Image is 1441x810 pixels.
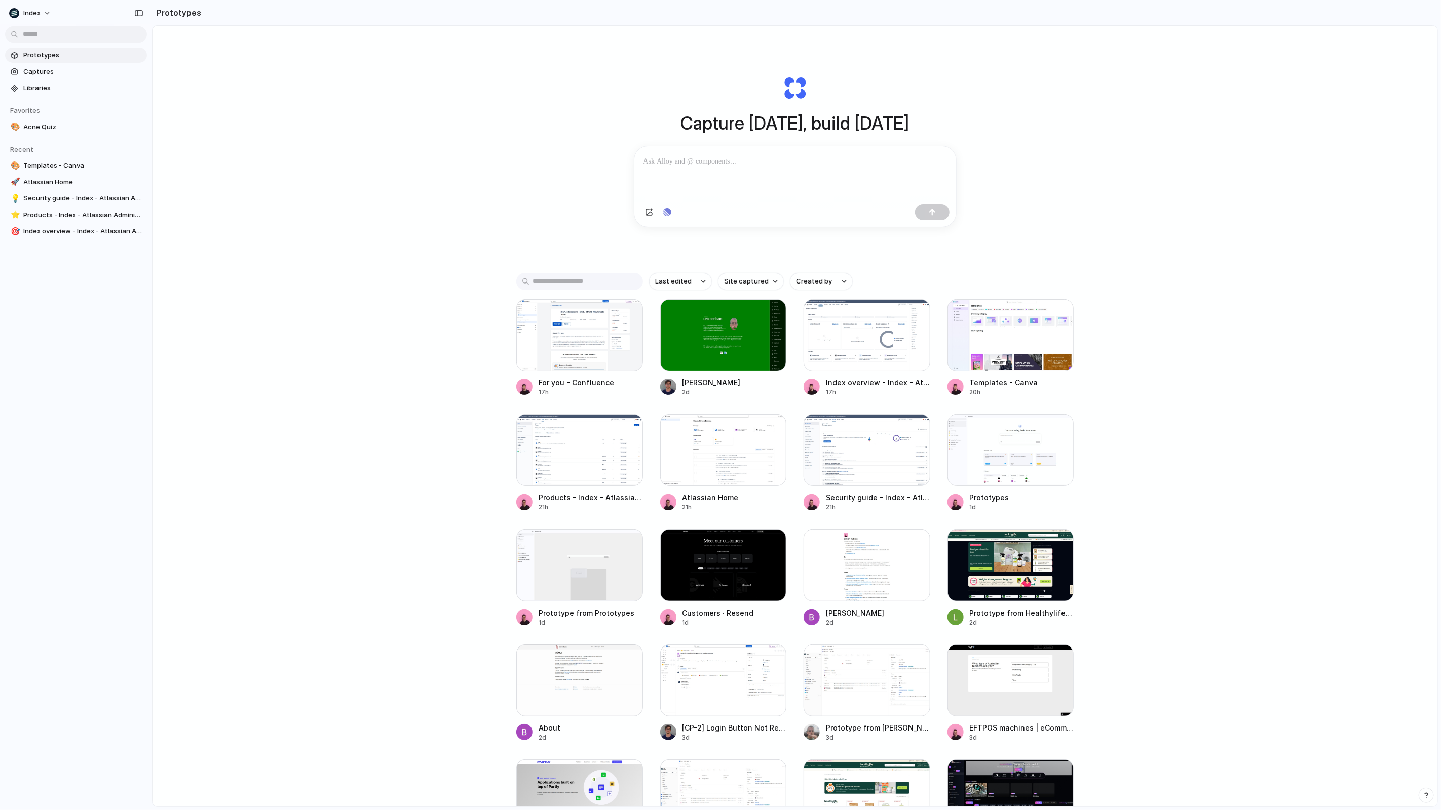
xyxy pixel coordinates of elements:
[5,64,147,79] a: Captures
[23,50,143,60] span: Prototypes
[682,492,739,503] div: Atlassian Home
[796,276,832,287] span: Created by
[682,618,754,627] div: 1d
[10,145,33,153] span: Recent
[655,276,692,287] span: Last edited
[516,299,643,397] a: For you - ConfluenceFor you - Confluence17h
[516,529,643,627] a: Prototype from PrototypesPrototype from Prototypes1d
[660,299,787,397] a: Leo Denham[PERSON_NAME]2d
[947,529,1074,627] a: Prototype from Healthylife & Healthylife Pharmacy (Formerly Superpharmacy)Prototype from Healthyl...
[23,226,143,236] span: Index overview - Index - Atlassian Administration
[539,377,614,388] div: For you - Confluence
[5,175,147,190] a: 🚀Atlassian Home
[23,122,143,132] span: Acne Quiz
[23,193,143,204] span: Security guide - Index - Atlassian Administration
[11,226,18,237] div: 🎯
[826,618,884,627] div: 2d
[23,8,41,18] span: Index
[23,210,143,220] span: Products - Index - Atlassian Administration
[9,122,19,132] button: 🎨
[970,733,1074,742] div: 3d
[660,529,787,627] a: Customers · ResendCustomers · Resend1d
[826,388,930,397] div: 17h
[5,191,147,206] a: 💡Security guide - Index - Atlassian Administration
[9,226,19,236] button: 🎯
[5,119,147,135] a: 🎨Acne Quiz
[970,607,1074,618] div: Prototype from Healthylife & Healthylife Pharmacy (Formerly Superpharmacy)
[539,722,560,733] div: About
[539,618,634,627] div: 1d
[9,160,19,171] button: 🎨
[23,67,143,77] span: Captures
[970,722,1074,733] div: EFTPOS machines | eCommerce | free quote | Tyro
[804,299,930,397] a: Index overview - Index - Atlassian AdministrationIndex overview - Index - Atlassian Administratio...
[970,492,1009,503] div: Prototypes
[970,503,1009,512] div: 1d
[539,492,643,503] div: Products - Index - Atlassian Administration
[947,414,1074,512] a: PrototypesPrototypes1d
[724,276,769,287] span: Site captured
[5,208,147,223] a: ⭐Products - Index - Atlassian Administration
[5,80,147,96] a: Libraries
[970,618,1074,627] div: 2d
[826,377,930,388] div: Index overview - Index - Atlassian Administration
[790,273,853,290] button: Created by
[681,110,909,137] h1: Capture [DATE], build [DATE]
[11,193,18,205] div: 💡
[5,5,56,21] button: Index
[23,160,143,171] span: Templates - Canva
[826,503,930,512] div: 21h
[9,210,19,220] button: ⭐
[10,106,40,114] span: Favorites
[682,607,754,618] div: Customers · Resend
[539,607,634,618] div: Prototype from Prototypes
[23,83,143,93] span: Libraries
[539,388,614,397] div: 17h
[516,644,643,742] a: AboutAbout2d
[804,529,930,627] a: Simon Kubica[PERSON_NAME]2d
[5,224,147,239] a: 🎯Index overview - Index - Atlassian Administration
[649,273,712,290] button: Last edited
[970,388,1038,397] div: 20h
[660,414,787,512] a: Atlassian HomeAtlassian Home21h
[539,733,560,742] div: 2d
[9,193,19,204] button: 💡
[718,273,784,290] button: Site captured
[804,414,930,512] a: Security guide - Index - Atlassian AdministrationSecurity guide - Index - Atlassian Administratio...
[11,160,18,172] div: 🎨
[11,176,18,188] div: 🚀
[152,7,201,19] h2: Prototypes
[682,377,741,388] div: [PERSON_NAME]
[539,503,643,512] div: 21h
[11,121,18,133] div: 🎨
[947,644,1074,742] a: EFTPOS machines | eCommerce | free quote | TyroEFTPOS machines | eCommerce | free quote | Tyro3d
[9,177,19,187] button: 🚀
[826,492,930,503] div: Security guide - Index - Atlassian Administration
[970,377,1038,388] div: Templates - Canva
[11,209,18,221] div: ⭐
[826,722,930,733] div: Prototype from [PERSON_NAME]
[682,388,741,397] div: 2d
[804,644,930,742] a: Prototype from Aleksi Kallio - AttioPrototype from [PERSON_NAME]3d
[682,733,787,742] div: 3d
[5,48,147,63] a: Prototypes
[826,607,884,618] div: [PERSON_NAME]
[516,414,643,512] a: Products - Index - Atlassian AdministrationProducts - Index - Atlassian Administration21h
[682,722,787,733] div: [CP-2] Login Button Not Responding on Homepage - Jira
[660,644,787,742] a: [CP-2] Login Button Not Responding on Homepage - Jira[CP-2] Login Button Not Responding on Homepa...
[5,158,147,173] a: 🎨Templates - Canva
[682,503,739,512] div: 21h
[23,177,143,187] span: Atlassian Home
[947,299,1074,397] a: Templates - CanvaTemplates - Canva20h
[826,733,930,742] div: 3d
